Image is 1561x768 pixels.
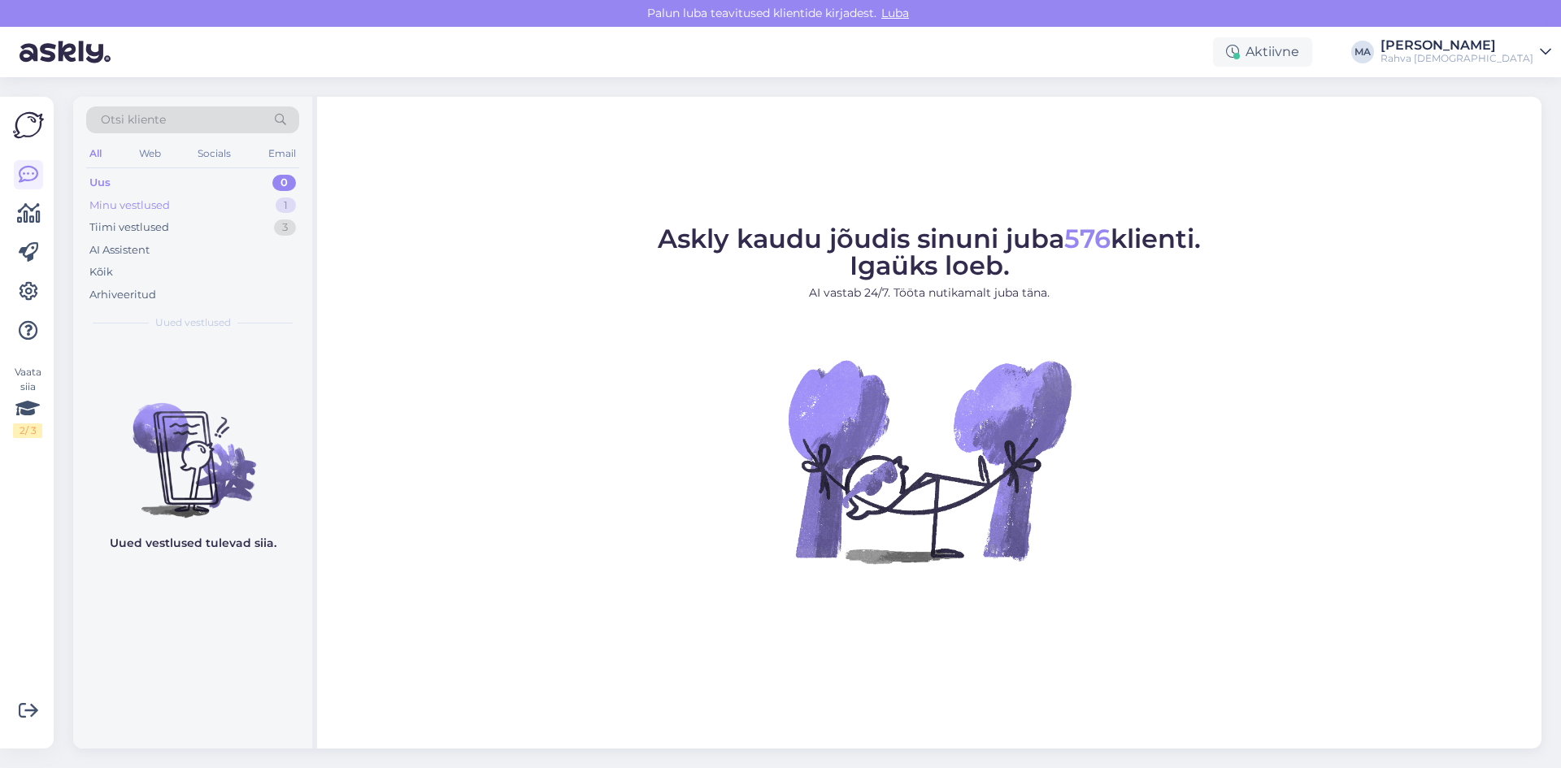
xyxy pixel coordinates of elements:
[89,264,113,280] div: Kõik
[783,315,1076,607] img: No Chat active
[658,223,1201,281] span: Askly kaudu jõudis sinuni juba klienti. Igaüks loeb.
[13,365,42,438] div: Vaata siia
[194,143,234,164] div: Socials
[73,374,312,520] img: No chats
[1064,223,1111,254] span: 576
[155,315,231,330] span: Uued vestlused
[89,175,111,191] div: Uus
[13,423,42,438] div: 2 / 3
[1381,52,1533,65] div: Rahva [DEMOGRAPHIC_DATA]
[86,143,105,164] div: All
[876,6,914,20] span: Luba
[89,242,150,258] div: AI Assistent
[658,284,1201,302] p: AI vastab 24/7. Tööta nutikamalt juba täna.
[89,197,170,214] div: Minu vestlused
[136,143,164,164] div: Web
[101,111,166,128] span: Otsi kliente
[272,175,296,191] div: 0
[89,287,156,303] div: Arhiveeritud
[274,219,296,236] div: 3
[110,535,276,552] p: Uued vestlused tulevad siia.
[89,219,169,236] div: Tiimi vestlused
[1381,39,1551,65] a: [PERSON_NAME]Rahva [DEMOGRAPHIC_DATA]
[1351,41,1374,63] div: MA
[1381,39,1533,52] div: [PERSON_NAME]
[13,110,44,141] img: Askly Logo
[276,197,296,214] div: 1
[265,143,299,164] div: Email
[1213,37,1312,67] div: Aktiivne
